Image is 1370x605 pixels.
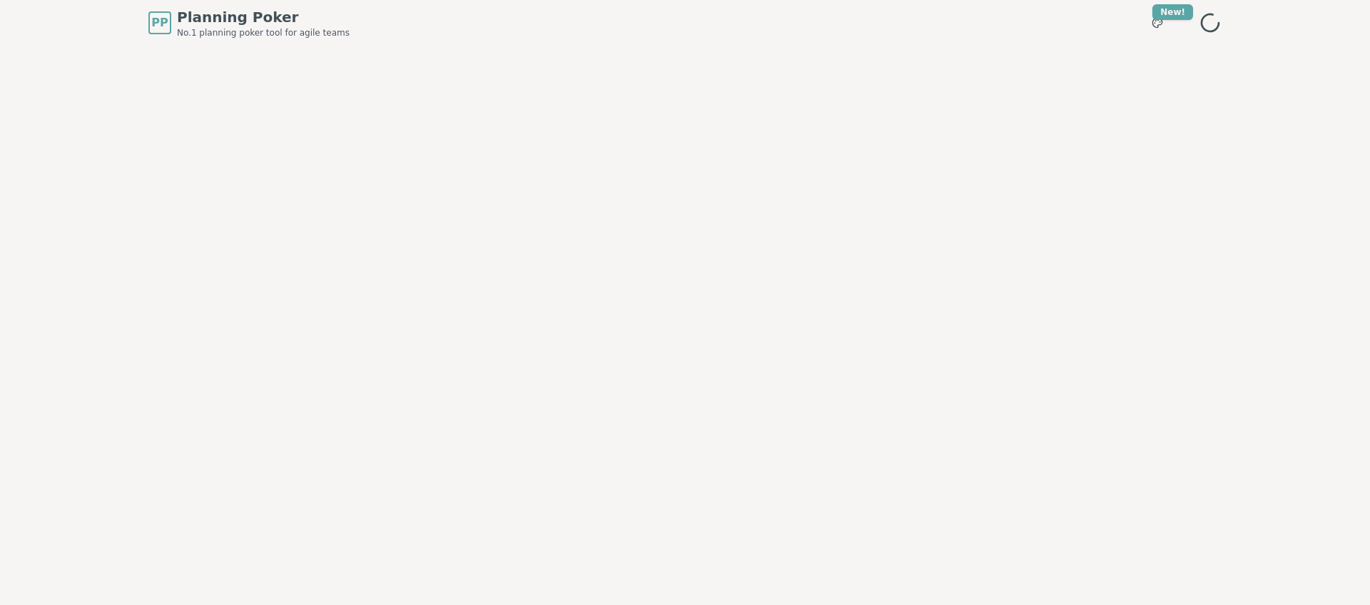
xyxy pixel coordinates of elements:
span: PP [151,14,168,31]
span: Planning Poker [177,7,350,27]
button: New! [1145,10,1170,36]
span: No.1 planning poker tool for agile teams [177,27,350,39]
div: New! [1152,4,1193,20]
a: PPPlanning PokerNo.1 planning poker tool for agile teams [148,7,350,39]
